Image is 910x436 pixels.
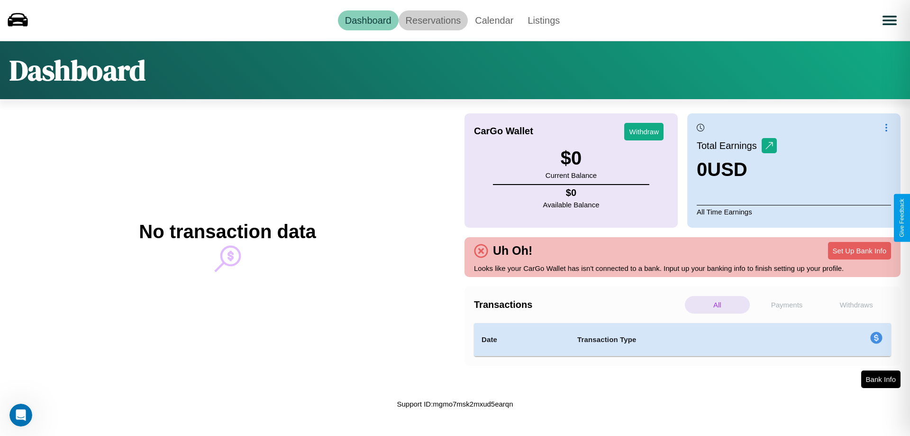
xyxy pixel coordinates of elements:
p: Support ID: mgmo7msk2mxud5earqn [397,398,513,410]
p: Looks like your CarGo Wallet has isn't connected to a bank. Input up your banking info to finish ... [474,262,891,275]
iframe: Intercom live chat [9,404,32,427]
a: Dashboard [338,10,399,30]
h4: Date [482,334,562,345]
p: All Time Earnings [697,205,891,218]
h4: Transaction Type [577,334,792,345]
div: Give Feedback [899,199,905,237]
button: Open menu [876,7,903,34]
h4: Uh Oh! [488,244,537,258]
p: Current Balance [546,169,597,182]
p: Available Balance [543,198,600,211]
table: simple table [474,323,891,356]
p: Payments [755,296,819,314]
button: Set Up Bank Info [828,242,891,260]
h2: No transaction data [139,221,316,242]
h4: $ 0 [543,187,600,198]
h3: $ 0 [546,148,597,169]
h4: CarGo Wallet [474,126,533,137]
button: Withdraw [624,123,664,140]
button: Bank Info [861,371,901,388]
a: Listings [520,10,567,30]
a: Reservations [399,10,468,30]
h1: Dashboard [9,51,146,90]
h4: Transactions [474,299,682,310]
h3: 0 USD [697,159,777,180]
p: All [685,296,750,314]
p: Total Earnings [697,137,762,154]
a: Calendar [468,10,520,30]
p: Withdraws [824,296,889,314]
